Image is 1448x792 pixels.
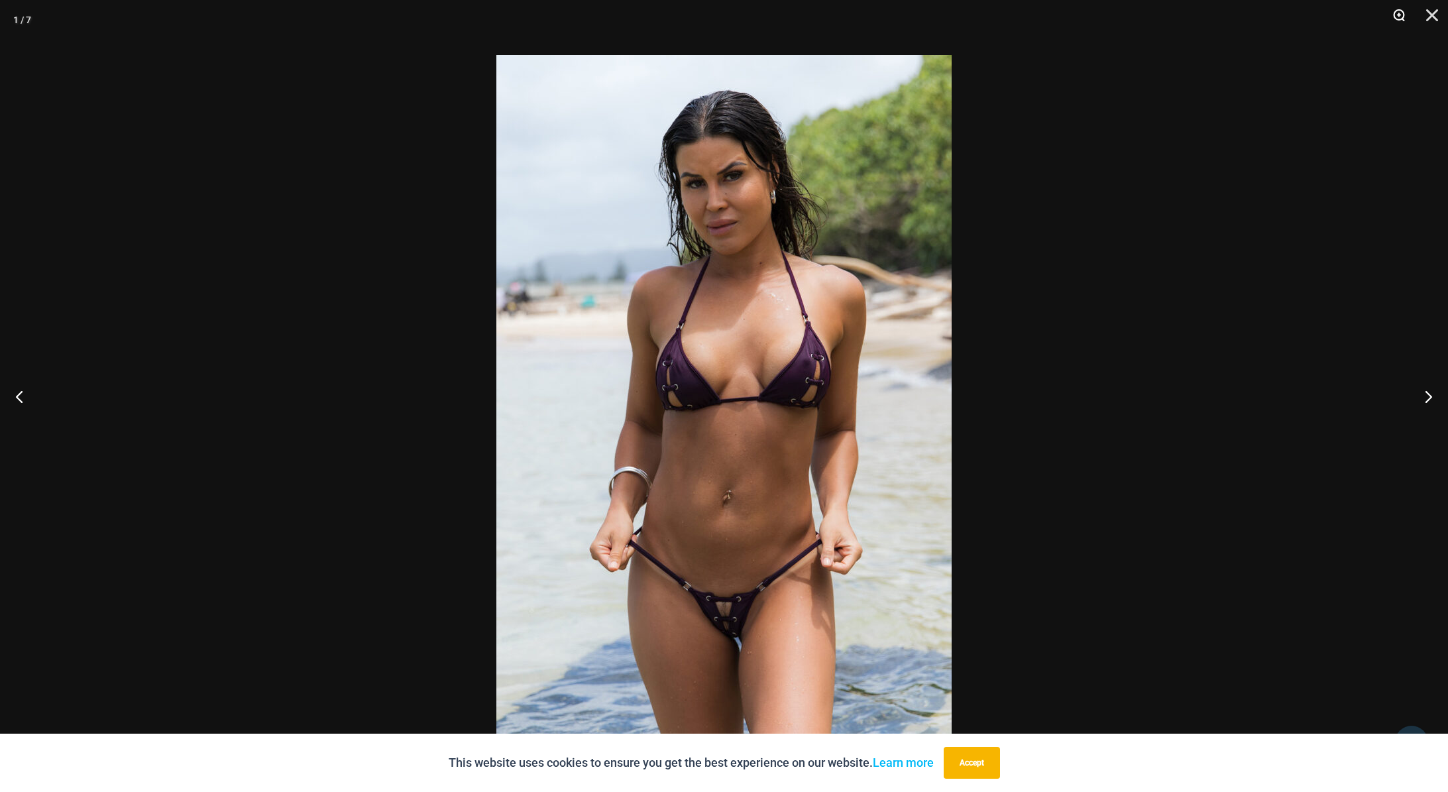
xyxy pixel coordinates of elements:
[1398,363,1448,429] button: Next
[449,753,934,773] p: This website uses cookies to ensure you get the best experience on our website.
[13,10,31,30] div: 1 / 7
[944,747,1000,779] button: Accept
[496,55,952,738] img: Link Plum 3070 Tri Top 4580 Micro 01
[873,756,934,769] a: Learn more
